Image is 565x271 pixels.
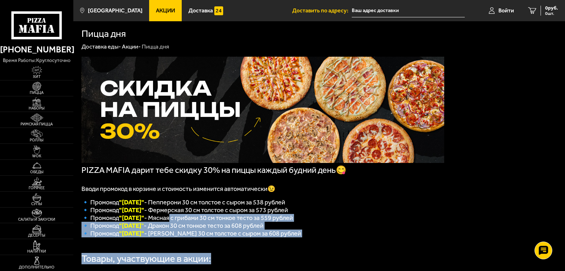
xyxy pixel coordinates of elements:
div: Товары, участвующие в акции: [81,254,211,264]
font: "[DATE]" [119,230,144,237]
span: 0 шт. [545,11,558,16]
h1: Пицца дня [81,29,126,39]
span: 🔹 Промокод - Фермерская 30 см толстое с сыром за 573 рублей [81,206,288,214]
span: Вводи промокод в корзине и стоимость изменится автоматически😉 [81,185,275,193]
span: 🔹 Промокод - Мясная с грибами 30 см тонкое тесто за 559 рублей [81,214,293,222]
font: "[DATE]" [119,214,144,222]
span: 🔹 Промокод - Пепперони 30 см толстое с сыром за 538 рублей [81,198,285,206]
input: Ваш адрес доставки [352,4,465,17]
font: " [119,222,144,230]
span: [GEOGRAPHIC_DATA] [88,8,142,13]
font: "[DATE]" [119,206,144,214]
span: Акции [156,8,175,13]
span: 0 руб. [545,6,558,11]
span: Доставить по адресу: [292,8,352,13]
font: "[DATE]" [119,198,144,206]
b: "[DATE] [119,222,141,230]
span: PIZZA MAFIA дарит тебе скидку 30% на пиццы каждый будний день😋 [81,165,346,175]
span: Войти [498,8,514,13]
img: 15daf4d41897b9f0e9f617042186c801.svg [214,6,223,15]
a: Доставка еды- [81,43,121,50]
span: 🔹 Промокод - [PERSON_NAME] 30 см толстое с сыром за 608 рублей [81,230,301,237]
span: Доставка [188,8,213,13]
div: Пицца дня [142,43,169,51]
span: 🔹 Промокод - Дракон 30 см тонкое тесто за 608 рублей [81,222,264,230]
img: 1024x1024 [81,57,444,163]
a: Акции- [122,43,141,50]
